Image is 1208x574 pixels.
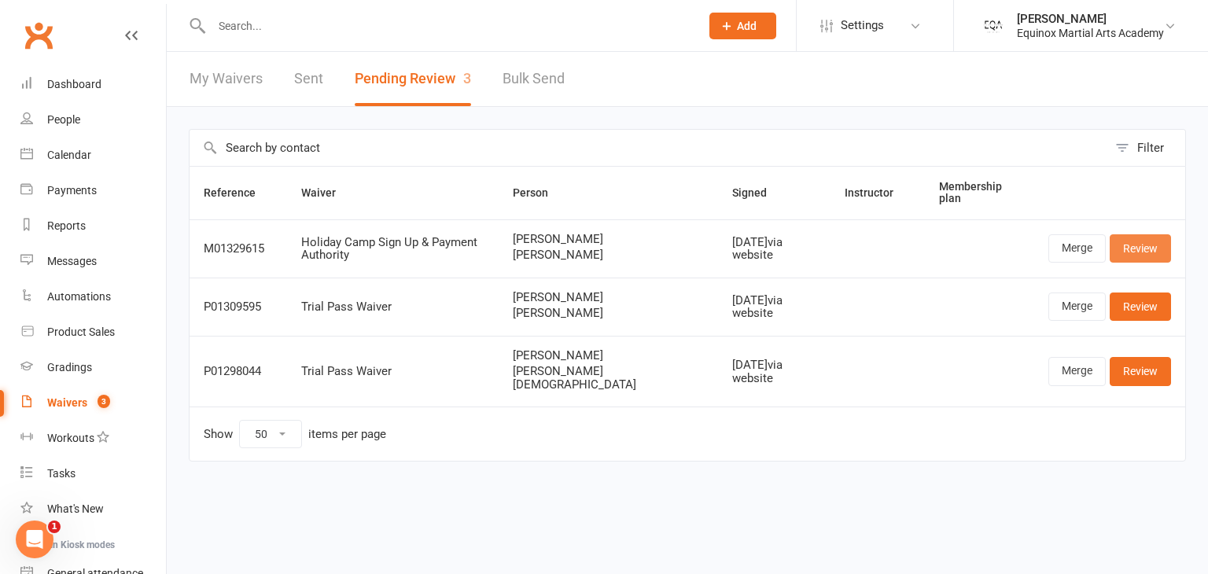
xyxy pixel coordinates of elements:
[204,242,273,256] div: M01329615
[978,10,1009,42] img: thumb_image1734071481.png
[732,359,816,385] div: [DATE] via website
[20,244,166,279] a: Messages
[732,183,784,202] button: Signed
[513,248,704,262] span: [PERSON_NAME]
[20,173,166,208] a: Payments
[845,186,911,199] span: Instructor
[16,521,53,558] iframe: Intercom live chat
[47,78,101,90] div: Dashboard
[20,315,166,350] a: Product Sales
[1110,357,1171,385] a: Review
[513,233,704,246] span: [PERSON_NAME]
[503,52,565,106] a: Bulk Send
[20,456,166,491] a: Tasks
[1110,293,1171,321] a: Review
[1048,234,1106,263] a: Merge
[47,149,91,161] div: Calendar
[20,421,166,456] a: Workouts
[1017,12,1164,26] div: [PERSON_NAME]
[204,420,386,448] div: Show
[47,432,94,444] div: Workouts
[513,186,565,199] span: Person
[207,15,689,37] input: Search...
[48,521,61,533] span: 1
[1137,138,1164,157] div: Filter
[20,350,166,385] a: Gradings
[47,396,87,409] div: Waivers
[732,186,784,199] span: Signed
[19,16,58,55] a: Clubworx
[301,365,484,378] div: Trial Pass Waiver
[925,167,1034,219] th: Membership plan
[20,67,166,102] a: Dashboard
[204,365,273,378] div: P01298044
[47,502,104,515] div: What's New
[845,183,911,202] button: Instructor
[47,113,80,126] div: People
[301,186,353,199] span: Waiver
[1017,26,1164,40] div: Equinox Martial Arts Academy
[47,361,92,373] div: Gradings
[1048,293,1106,321] a: Merge
[190,130,1107,166] input: Search by contact
[513,349,704,362] span: [PERSON_NAME]
[463,70,471,86] span: 3
[355,52,471,106] button: Pending Review3
[513,307,704,320] span: [PERSON_NAME]
[20,208,166,244] a: Reports
[301,183,353,202] button: Waiver
[841,8,884,43] span: Settings
[20,385,166,421] a: Waivers 3
[47,290,111,303] div: Automations
[20,491,166,527] a: What's New
[294,52,323,106] a: Sent
[513,183,565,202] button: Person
[732,236,816,262] div: [DATE] via website
[204,183,273,202] button: Reference
[737,20,757,32] span: Add
[20,138,166,173] a: Calendar
[20,102,166,138] a: People
[301,300,484,314] div: Trial Pass Waiver
[732,294,816,320] div: [DATE] via website
[301,236,484,262] div: Holiday Camp Sign Up & Payment Authority
[1048,357,1106,385] a: Merge
[47,255,97,267] div: Messages
[47,326,115,338] div: Product Sales
[20,279,166,315] a: Automations
[513,291,704,304] span: [PERSON_NAME]
[190,52,263,106] a: My Waivers
[47,219,86,232] div: Reports
[308,428,386,441] div: items per page
[1110,234,1171,263] a: Review
[513,365,704,391] span: [PERSON_NAME][DEMOGRAPHIC_DATA]
[204,300,273,314] div: P01309595
[47,467,75,480] div: Tasks
[709,13,776,39] button: Add
[47,184,97,197] div: Payments
[1107,130,1185,166] button: Filter
[98,395,110,408] span: 3
[204,186,273,199] span: Reference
